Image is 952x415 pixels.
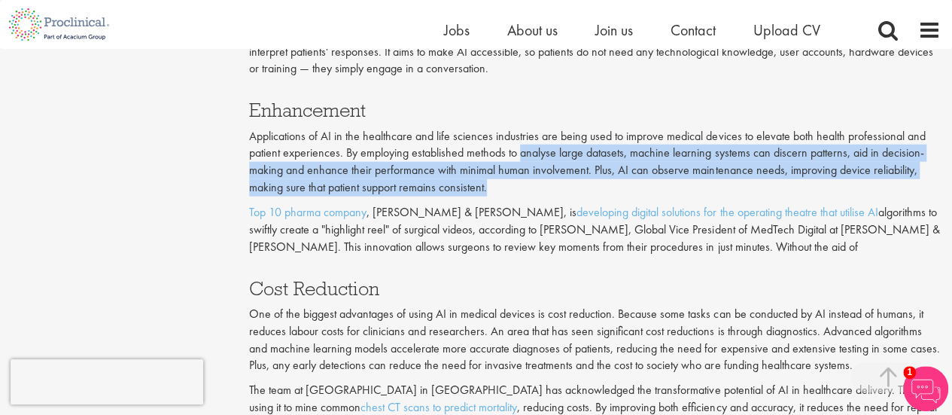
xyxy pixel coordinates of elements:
[595,20,633,40] a: Join us
[444,20,470,40] a: Jobs
[671,20,716,40] a: Contact
[249,128,941,197] p: Applications of AI in the healthcare and life sciences industries are being used to improve medic...
[903,366,948,411] img: Chatbot
[249,100,941,120] h3: Enhancement
[576,204,877,220] a: developing digital solutions for the operating theatre that utilise AI
[507,20,558,40] a: About us
[11,359,203,404] iframe: reCAPTCHA
[249,204,941,256] p: , [PERSON_NAME] & [PERSON_NAME], is algorithms to swiftly create a "highlight reel" of surgical v...
[249,306,941,374] p: One of the biggest advantages of using AI in medical devices is cost reduction. Because some task...
[360,399,517,415] a: chest CT scans to predict mortality
[249,204,367,220] a: Top 10 pharma company
[903,366,916,379] span: 1
[249,279,941,298] h3: Cost Reduction
[753,20,820,40] a: Upload CV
